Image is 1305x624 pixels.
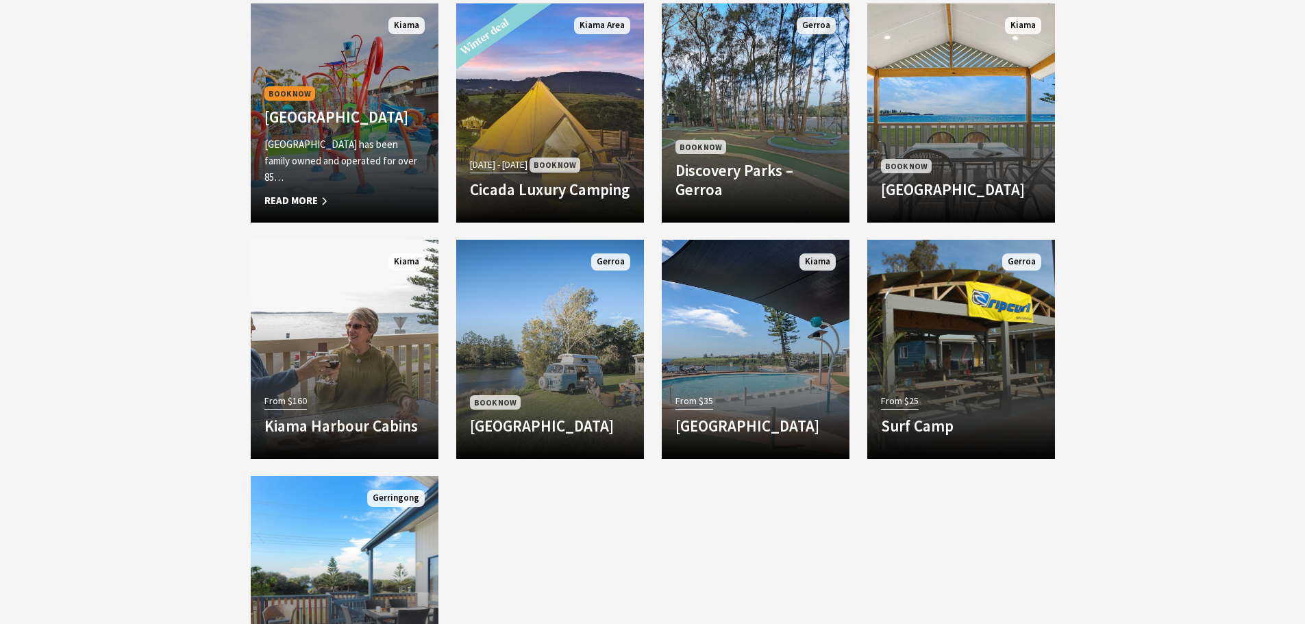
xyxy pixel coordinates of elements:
span: Gerroa [1002,253,1041,271]
a: Book Now [GEOGRAPHIC_DATA] Gerroa [456,240,644,459]
span: Book Now [675,140,726,154]
h4: [GEOGRAPHIC_DATA] [470,416,630,436]
span: Gerroa [797,17,836,34]
a: Book Now Discovery Parks – Gerroa Gerroa [662,3,849,223]
a: Book Now [GEOGRAPHIC_DATA] [GEOGRAPHIC_DATA] has been family owned and operated for over 85… Read... [251,3,438,223]
a: From $35 [GEOGRAPHIC_DATA] Kiama [662,240,849,459]
span: From $160 [264,393,307,409]
span: [DATE] - [DATE] [470,157,527,173]
span: Kiama [388,253,425,271]
h4: Kiama Harbour Cabins [264,416,425,436]
span: Kiama [388,17,425,34]
span: Kiama [799,253,836,271]
span: Book Now [881,159,932,173]
p: [GEOGRAPHIC_DATA] has been family owned and operated for over 85… [264,136,425,186]
span: From $35 [675,393,713,409]
h4: Cicada Luxury Camping [470,180,630,199]
span: Book Now [470,395,521,410]
a: Another Image Used [DATE] - [DATE] Book Now Cicada Luxury Camping Kiama Area [456,3,644,223]
span: Read More [264,192,425,209]
h4: [GEOGRAPHIC_DATA] [264,108,425,127]
h4: [GEOGRAPHIC_DATA] [881,180,1041,199]
h4: [GEOGRAPHIC_DATA] [675,416,836,436]
span: Book Now [264,86,315,101]
a: Book Now [GEOGRAPHIC_DATA] Kiama [867,3,1055,223]
span: Kiama Area [574,17,630,34]
h4: Surf Camp [881,416,1041,436]
span: Book Now [530,158,580,172]
a: Another Image Used From $25 Surf Camp Gerroa [867,240,1055,459]
span: Gerroa [591,253,630,271]
span: Gerringong [367,490,425,507]
span: Kiama [1005,17,1041,34]
h4: Discovery Parks – Gerroa [675,161,836,199]
a: From $160 Kiama Harbour Cabins Kiama [251,240,438,459]
span: From $25 [881,393,919,409]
